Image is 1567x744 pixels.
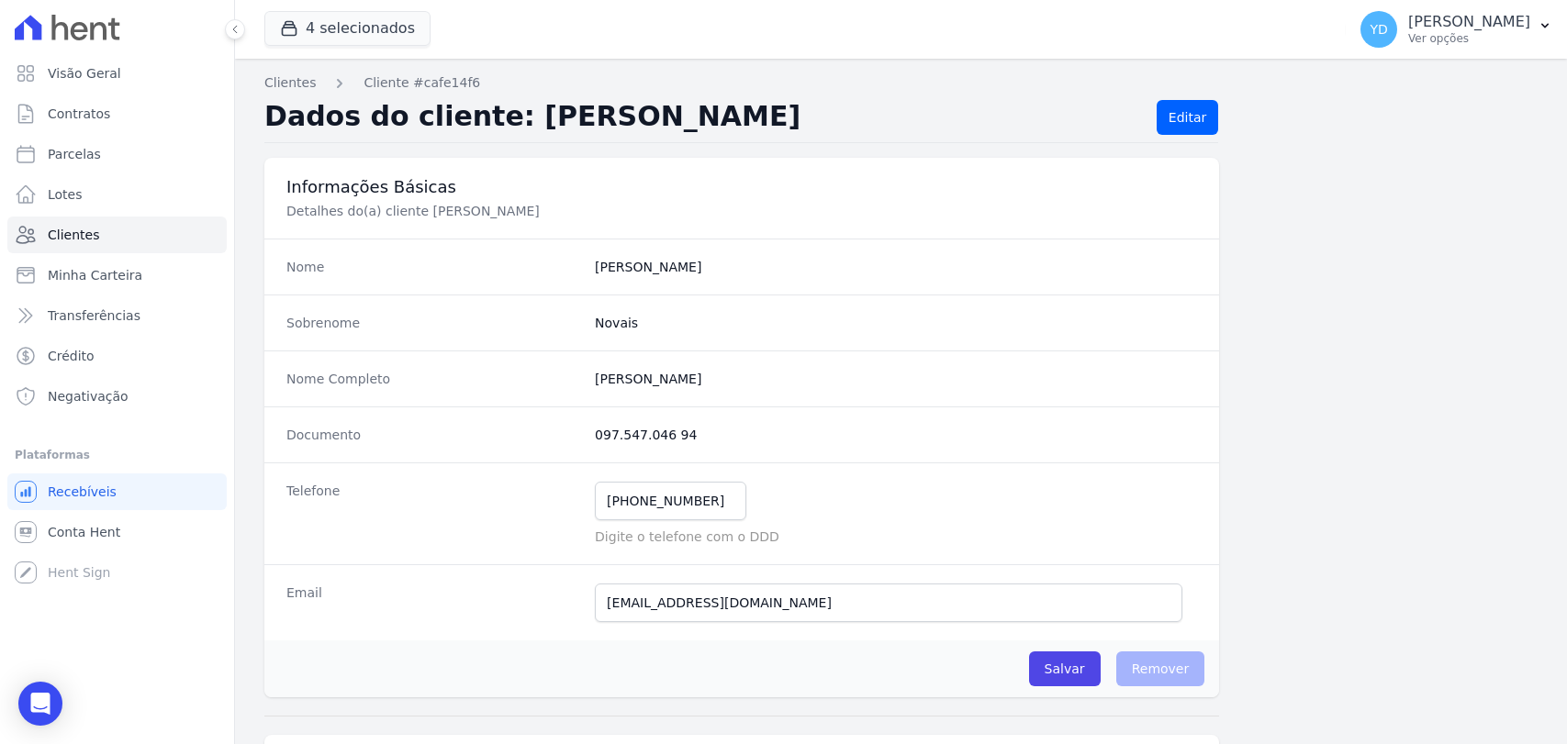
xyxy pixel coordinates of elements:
[48,483,117,501] span: Recebíveis
[286,176,1197,198] h3: Informações Básicas
[1029,651,1101,686] input: Salvar
[595,426,1197,444] dd: 097.547.046 94
[48,306,140,325] span: Transferências
[7,95,227,132] a: Contratos
[48,523,120,541] span: Conta Hent
[264,73,1538,93] nav: Breadcrumb
[286,202,903,220] p: Detalhes do(a) cliente [PERSON_NAME]
[595,314,1197,332] dd: Novais
[7,55,227,92] a: Visão Geral
[48,185,83,204] span: Lotes
[595,258,1197,276] dd: [PERSON_NAME]
[7,176,227,213] a: Lotes
[7,473,227,510] a: Recebíveis
[264,100,1142,135] h2: Dados do cliente: [PERSON_NAME]
[48,266,142,284] span: Minha Carteira
[286,426,580,444] dt: Documento
[286,258,580,276] dt: Nome
[264,11,431,46] button: 4 selecionados
[286,583,580,622] dt: Email
[286,482,580,546] dt: Telefone
[48,105,110,123] span: Contratos
[1408,31,1530,46] p: Ver opções
[7,338,227,374] a: Crédito
[48,387,129,405] span: Negativação
[1408,13,1530,31] p: [PERSON_NAME]
[48,226,99,244] span: Clientes
[7,257,227,294] a: Minha Carteira
[286,370,580,388] dt: Nome Completo
[7,136,227,172] a: Parcelas
[1370,23,1387,36] span: YD
[7,378,227,415] a: Negativação
[1346,4,1567,55] button: YD [PERSON_NAME] Ver opções
[286,314,580,332] dt: Sobrenome
[1116,651,1205,686] span: Remover
[595,370,1197,388] dd: [PERSON_NAME]
[7,514,227,550] a: Conta Hent
[364,73,480,93] a: Cliente #cafe14f6
[1157,100,1218,135] a: Editar
[48,145,101,163] span: Parcelas
[18,682,62,726] div: Open Intercom Messenger
[7,217,227,253] a: Clientes
[7,297,227,334] a: Transferências
[264,73,316,93] a: Clientes
[15,444,219,466] div: Plataformas
[595,527,1197,546] p: Digite o telefone com o DDD
[48,64,121,83] span: Visão Geral
[48,347,95,365] span: Crédito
